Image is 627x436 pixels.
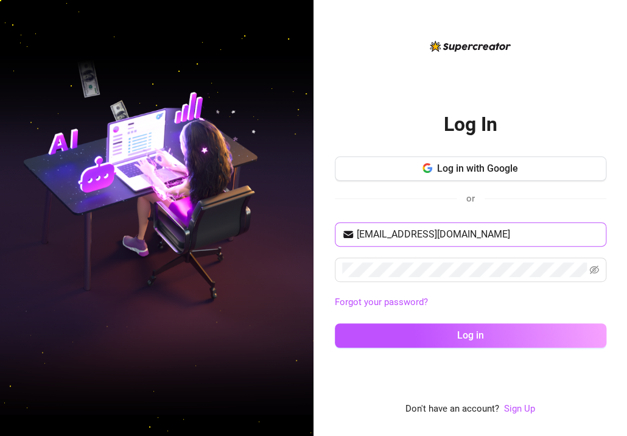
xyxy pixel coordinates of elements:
[335,295,606,310] a: Forgot your password?
[444,112,497,137] h2: Log In
[405,402,499,417] span: Don't have an account?
[357,227,599,242] input: Your email
[589,265,599,275] span: eye-invisible
[437,163,518,174] span: Log in with Google
[504,403,535,414] a: Sign Up
[335,323,606,348] button: Log in
[504,402,535,417] a: Sign Up
[335,156,606,181] button: Log in with Google
[466,193,475,204] span: or
[335,297,428,308] a: Forgot your password?
[457,329,484,341] span: Log in
[430,41,511,52] img: logo-BBDzfeDw.svg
